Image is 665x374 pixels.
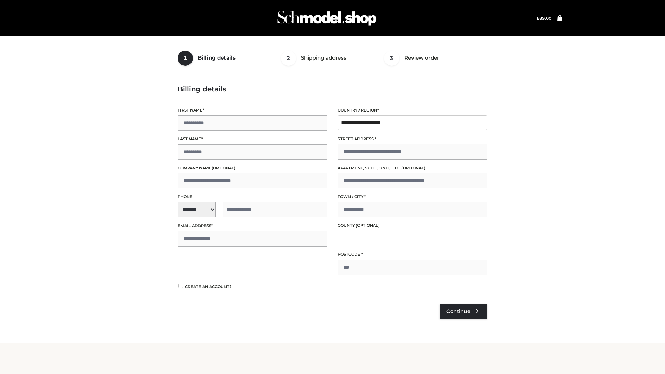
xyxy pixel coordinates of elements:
[401,166,425,170] span: (optional)
[338,165,487,171] label: Apartment, suite, unit, etc.
[212,166,236,170] span: (optional)
[338,194,487,200] label: Town / City
[537,16,539,21] span: £
[338,222,487,229] label: County
[356,223,380,228] span: (optional)
[178,284,184,288] input: Create an account?
[338,136,487,142] label: Street address
[446,308,470,314] span: Continue
[537,16,551,21] bdi: 89.00
[185,284,232,289] span: Create an account?
[178,165,327,171] label: Company name
[178,194,327,200] label: Phone
[440,304,487,319] a: Continue
[178,136,327,142] label: Last name
[338,251,487,258] label: Postcode
[178,85,487,93] h3: Billing details
[178,223,327,229] label: Email address
[178,107,327,114] label: First name
[537,16,551,21] a: £89.00
[338,107,487,114] label: Country / Region
[275,5,379,32] img: Schmodel Admin 964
